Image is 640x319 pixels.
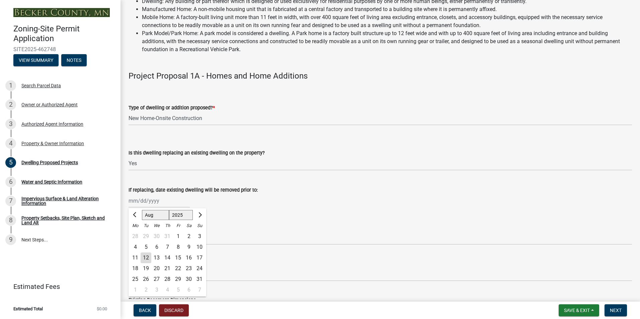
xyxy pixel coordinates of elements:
div: 7 [194,285,205,295]
div: 5 [173,285,183,295]
input: mm/dd/yyyy [129,194,190,208]
div: Friday, August 15, 2025 [173,252,183,263]
div: Sunday, August 24, 2025 [194,263,205,274]
div: Wednesday, September 3, 2025 [151,285,162,295]
div: 15 [173,252,183,263]
button: Back [134,304,156,316]
div: 20 [151,263,162,274]
div: 7 [162,242,173,252]
a: Estimated Fees [5,280,110,293]
div: Tuesday, August 19, 2025 [141,263,151,274]
h4: Zoning-Site Permit Application [13,24,115,43]
div: 4 [130,242,141,252]
div: Thursday, August 21, 2025 [162,263,173,274]
div: Friday, August 22, 2025 [173,263,183,274]
div: We [151,220,162,231]
div: 31 [162,231,173,242]
div: Monday, July 28, 2025 [130,231,141,242]
div: 30 [183,274,194,285]
div: Monday, August 18, 2025 [130,263,141,274]
label: Is this dwelling replacing an existing dwelling on the property? [129,151,265,155]
div: 6 [183,285,194,295]
label: If replacing, date existing dwelling will be removed prior to: [129,188,258,193]
div: 18 [130,263,141,274]
div: 1 [173,231,183,242]
div: 27 [151,274,162,285]
div: 11 [130,252,141,263]
div: Wednesday, July 30, 2025 [151,231,162,242]
div: Friday, August 8, 2025 [173,242,183,252]
div: 6 [151,242,162,252]
div: 16 [183,252,194,263]
div: 12 [141,252,151,263]
select: Select month [142,210,169,220]
div: Property Setbacks, Site Plan, Sketch and Land Alt [21,216,110,225]
div: 3 [5,119,16,129]
div: 21 [162,263,173,274]
div: 25 [130,274,141,285]
li: Mobile Home: A factory-built living unit more than 11 feet in width, with over 400 square feet of... [142,13,632,29]
label: Existing Basement Dimensions [129,298,196,303]
div: Saturday, August 30, 2025 [183,274,194,285]
div: 10 [194,242,205,252]
div: Thursday, August 14, 2025 [162,252,173,263]
div: Tuesday, September 2, 2025 [141,285,151,295]
div: Thursday, July 31, 2025 [162,231,173,242]
div: Sunday, August 17, 2025 [194,252,205,263]
div: Saturday, August 16, 2025 [183,252,194,263]
div: 6 [5,177,16,187]
div: Thursday, August 28, 2025 [162,274,173,285]
button: Notes [61,54,87,66]
span: $0.00 [97,307,107,311]
div: 7 [5,196,16,206]
div: 29 [141,231,151,242]
div: Monday, August 25, 2025 [130,274,141,285]
span: Next [610,308,622,313]
div: Tuesday, August 5, 2025 [141,242,151,252]
div: Friday, August 29, 2025 [173,274,183,285]
div: 2 [141,285,151,295]
div: 9 [183,242,194,252]
div: 2 [5,99,16,110]
div: 17 [194,252,205,263]
h4: Project Proposal 1A - Homes and Home Additions [129,71,632,81]
div: 3 [151,285,162,295]
div: 9 [5,234,16,245]
div: Th [162,220,173,231]
div: 4 [5,138,16,149]
div: Wednesday, August 13, 2025 [151,252,162,263]
div: Saturday, August 9, 2025 [183,242,194,252]
span: Back [139,308,151,313]
div: Friday, September 5, 2025 [173,285,183,295]
div: Sunday, August 31, 2025 [194,274,205,285]
div: 30 [151,231,162,242]
div: Thursday, August 7, 2025 [162,242,173,252]
select: Select year [169,210,193,220]
div: Saturday, August 23, 2025 [183,263,194,274]
label: Type of dwelling or addition proposed? [129,106,215,110]
div: Su [194,220,205,231]
div: Tuesday, August 12, 2025 [141,252,151,263]
div: Search Parcel Data [21,83,61,88]
div: Wednesday, August 20, 2025 [151,263,162,274]
wm-modal-confirm: Summary [13,58,59,63]
div: 28 [130,231,141,242]
button: Save & Exit [559,304,599,316]
div: 22 [173,263,183,274]
div: 3 [194,231,205,242]
wm-modal-confirm: Notes [61,58,87,63]
div: 31 [194,274,205,285]
div: 28 [162,274,173,285]
div: Friday, August 1, 2025 [173,231,183,242]
div: 5 [5,157,16,168]
li: Manufactured Home: A non-mobile housing unit that is fabricated at a central factory and transpor... [142,5,632,13]
div: Tu [141,220,151,231]
button: Discard [159,304,189,316]
div: 13 [151,252,162,263]
div: 1 [5,80,16,91]
span: Save & Exit [564,308,590,313]
div: 1 [130,285,141,295]
div: Wednesday, August 6, 2025 [151,242,162,252]
div: Mo [130,220,141,231]
div: Tuesday, July 29, 2025 [141,231,151,242]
